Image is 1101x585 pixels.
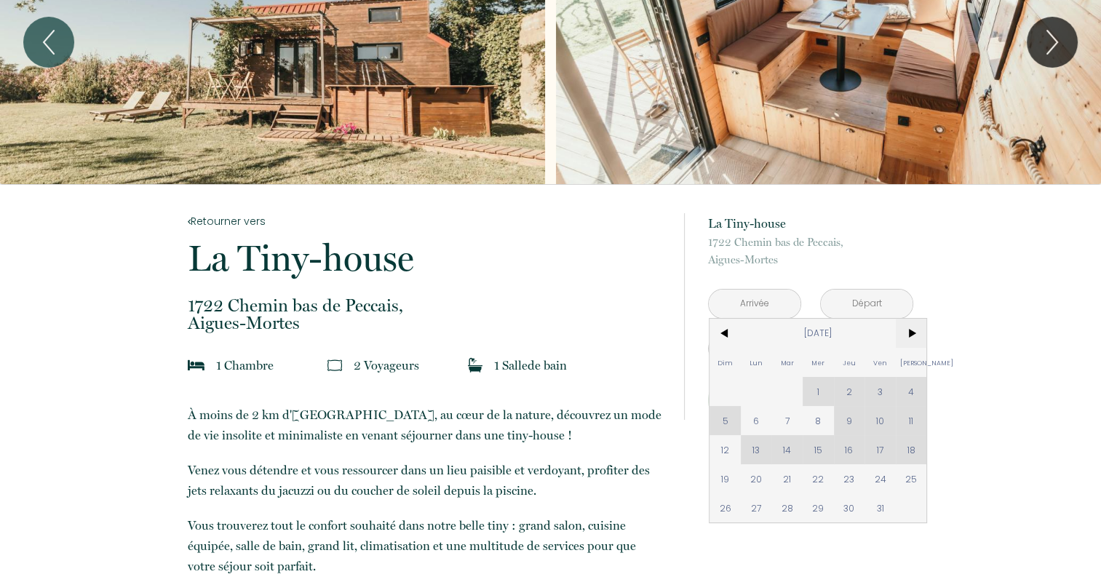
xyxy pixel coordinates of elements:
p: 1 Chambre [216,355,274,375]
span: 7 [771,406,803,435]
span: s [414,358,419,373]
span: 30 [834,493,865,522]
span: 8 [803,406,834,435]
span: 27 [741,493,772,522]
span: 23 [834,464,865,493]
input: Départ [821,290,913,318]
p: Aigues-Mortes [708,234,913,268]
span: Mar [771,348,803,377]
span: [DATE] [741,319,896,348]
a: Retourner vers [188,213,665,229]
span: 19 [710,464,741,493]
button: Previous [23,17,74,68]
span: 29 [803,493,834,522]
span: 26 [710,493,741,522]
p: Aigues-Mortes [188,297,665,332]
input: Arrivée [709,290,800,318]
span: [PERSON_NAME] [896,348,927,377]
span: 21 [771,464,803,493]
p: À moins de 2 km d'[GEOGRAPHIC_DATA], au cœur de la nature, découvrez un mode de vie insolite et m... [188,405,665,445]
span: 12 [710,435,741,464]
p: La Tiny-house [188,240,665,276]
p: Vous trouverez tout le confort souhaité dans notre belle tiny : grand salon, cuisine équipée, sal... [188,515,665,576]
button: Next [1027,17,1078,68]
span: Dim [710,348,741,377]
span: 22 [803,464,834,493]
span: < [710,319,741,348]
span: 31 [864,493,896,522]
p: La Tiny-house [708,213,913,234]
span: Mer [803,348,834,377]
p: 1 Salle de bain [494,355,567,375]
span: 20 [741,464,772,493]
p: Venez vous détendre et vous ressourcer dans un lieu paisible et verdoyant, profiter des jets rela... [188,460,665,501]
button: Réserver [708,381,913,420]
span: Ven [864,348,896,377]
span: 1722 Chemin bas de Peccais, [708,234,913,251]
span: > [896,319,927,348]
span: Jeu [834,348,865,377]
span: 1722 Chemin bas de Peccais, [188,297,665,314]
span: 25 [896,464,927,493]
span: Lun [741,348,772,377]
p: 2 Voyageur [354,355,419,375]
span: 28 [771,493,803,522]
img: guests [327,358,342,373]
span: 6 [741,406,772,435]
span: 24 [864,464,896,493]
